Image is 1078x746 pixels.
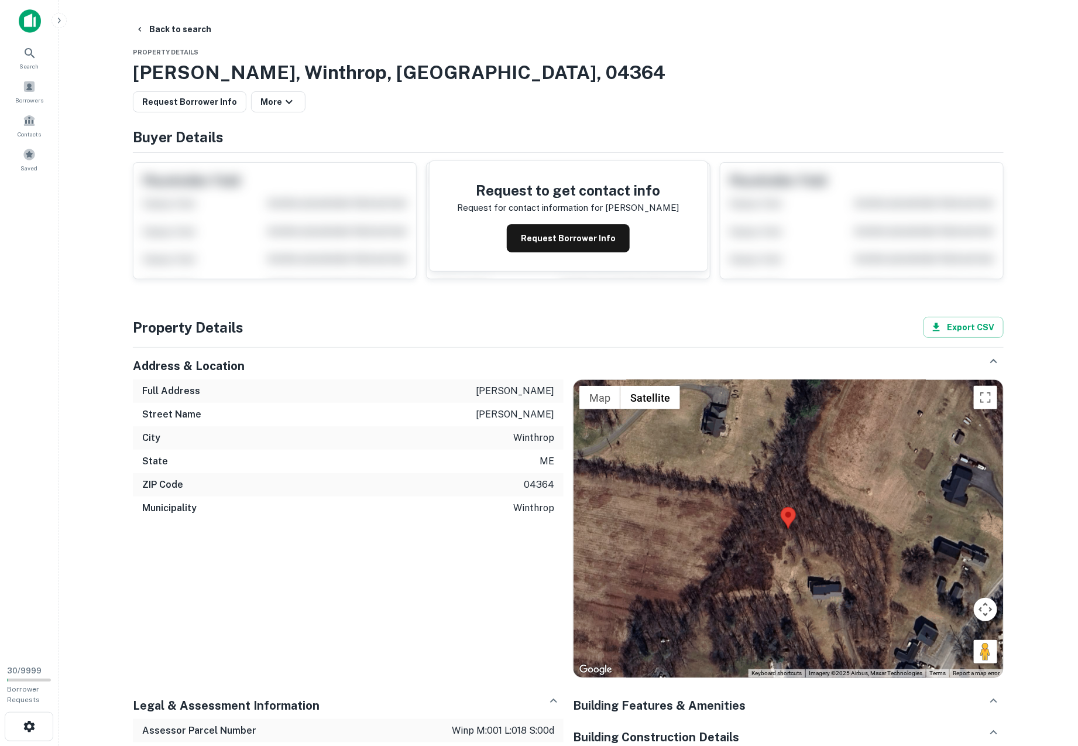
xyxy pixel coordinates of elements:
[579,386,620,409] button: Show street map
[458,180,679,201] h4: Request to get contact info
[133,357,245,375] h5: Address & Location
[4,109,55,141] a: Contacts
[507,224,630,252] button: Request Borrower Info
[4,143,55,175] a: Saved
[7,685,40,704] span: Borrower Requests
[476,408,554,422] p: [PERSON_NAME]
[142,408,201,422] h6: Street Name
[4,76,55,107] a: Borrowers
[974,386,997,409] button: Toggle fullscreen view
[21,163,38,173] span: Saved
[573,728,739,746] h5: Building Construction Details
[1019,652,1078,709] iframe: Chat Widget
[142,384,200,398] h6: Full Address
[513,501,554,515] p: winthrop
[923,317,1004,338] button: Export CSV
[15,95,43,105] span: Borrowers
[620,386,680,409] button: Show satellite imagery
[7,666,42,675] span: 30 / 9999
[458,201,603,215] p: Request for contact information for
[751,669,802,677] button: Keyboard shortcuts
[133,91,246,112] button: Request Borrower Info
[809,670,922,676] span: Imagery ©2025 Airbus, Maxar Technologies
[131,19,216,40] button: Back to search
[142,454,168,468] h6: State
[20,61,39,71] span: Search
[476,384,554,398] p: [PERSON_NAME]
[142,724,256,738] h6: Assessor Parcel Number
[19,9,41,33] img: capitalize-icon.png
[133,697,320,714] h5: Legal & Assessment Information
[606,201,679,215] p: [PERSON_NAME]
[573,697,746,714] h5: Building Features & Amenities
[452,724,554,738] p: winp m:001 l:018 s:00d
[513,431,554,445] p: winthrop
[133,126,1004,148] h4: Buyer Details
[576,662,615,677] a: Open this area in Google Maps (opens a new window)
[929,670,946,676] a: Terms (opens in new tab)
[974,640,997,663] button: Drag Pegman onto the map to open Street View
[974,598,997,621] button: Map camera controls
[133,49,198,56] span: Property Details
[18,129,41,139] span: Contacts
[142,431,160,445] h6: City
[540,454,554,468] p: me
[4,42,55,73] a: Search
[251,91,305,112] button: More
[142,501,197,515] h6: Municipality
[524,478,554,492] p: 04364
[953,670,1000,676] a: Report a map error
[133,317,243,338] h4: Property Details
[576,662,615,677] img: Google
[142,478,183,492] h6: ZIP Code
[133,59,1004,87] h3: [PERSON_NAME], Winthrop, [GEOGRAPHIC_DATA], 04364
